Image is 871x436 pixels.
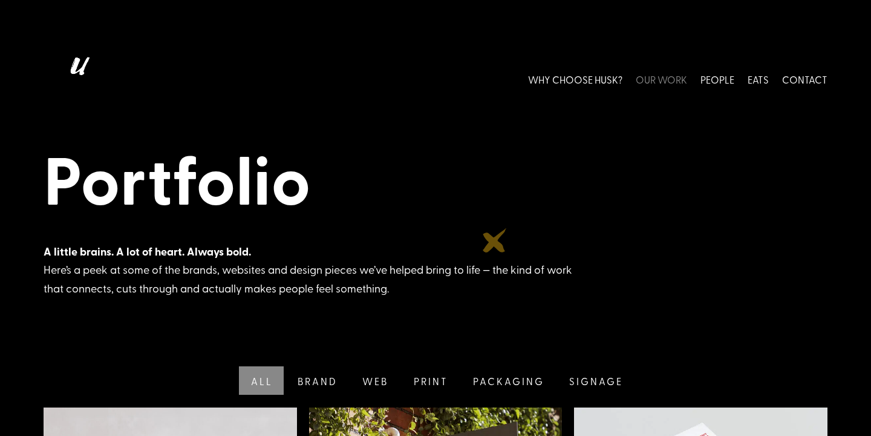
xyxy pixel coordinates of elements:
[44,52,110,106] img: Husk logo
[748,52,769,106] a: EATS
[44,243,251,259] strong: A little brains. A lot of heart. Always bold.
[459,366,556,395] a: Packaging
[284,366,349,395] a: Brand
[237,366,284,395] a: All
[555,366,634,395] a: Signage
[636,52,687,106] a: OUR WORK
[528,52,622,106] a: WHY CHOOSE HUSK?
[400,366,460,395] a: Print
[44,139,827,225] h1: Portfolio
[44,242,588,298] div: Here’s a peek at some of the brands, websites and design pieces we’ve helped bring to life — the ...
[782,52,827,106] a: CONTACT
[348,366,400,395] a: Web
[700,52,734,106] a: PEOPLE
